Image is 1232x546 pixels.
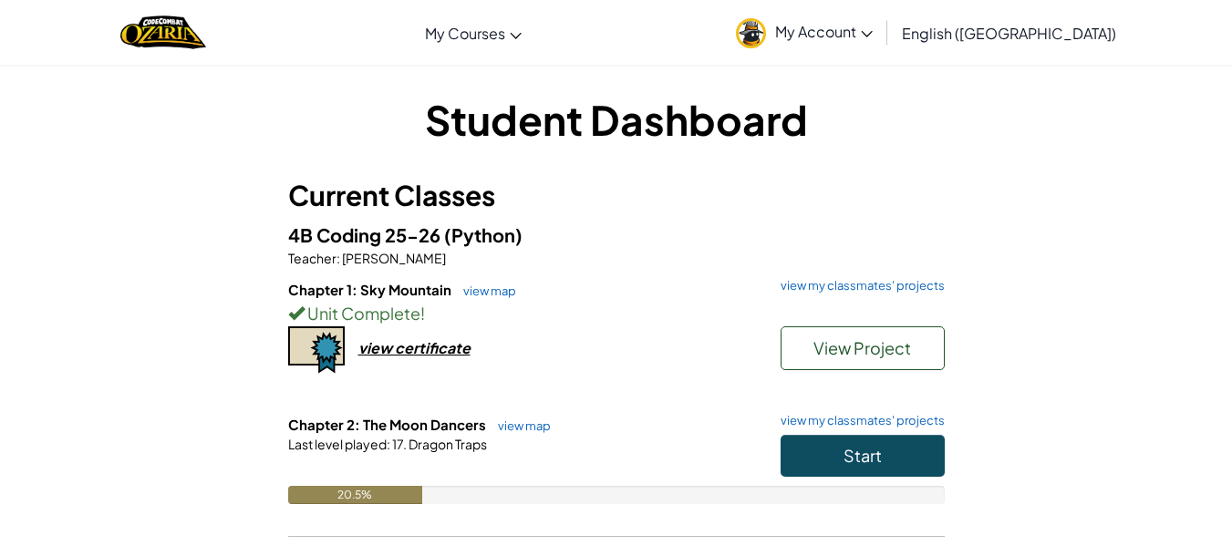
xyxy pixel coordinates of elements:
[288,326,345,374] img: certificate-icon.png
[727,4,882,61] a: My Account
[288,175,945,216] h3: Current Classes
[781,435,945,477] button: Start
[420,303,425,324] span: !
[288,250,336,266] span: Teacher
[120,14,205,51] a: Ozaria by CodeCombat logo
[813,337,911,358] span: View Project
[387,436,390,452] span: :
[288,338,471,357] a: view certificate
[771,280,945,292] a: view my classmates' projects
[454,283,516,298] a: view map
[358,338,471,357] div: view certificate
[893,8,1125,57] a: English ([GEOGRAPHIC_DATA])
[288,91,945,148] h1: Student Dashboard
[288,223,444,246] span: 4B Coding 25-26
[288,486,423,504] div: 20.5%
[305,303,420,324] span: Unit Complete
[336,250,340,266] span: :
[340,250,446,266] span: [PERSON_NAME]
[771,415,945,427] a: view my classmates' projects
[902,24,1116,43] span: English ([GEOGRAPHIC_DATA])
[736,18,766,48] img: avatar
[288,416,489,433] span: Chapter 2: The Moon Dancers
[288,281,454,298] span: Chapter 1: Sky Mountain
[444,223,523,246] span: (Python)
[416,8,531,57] a: My Courses
[781,326,945,370] button: View Project
[120,14,205,51] img: Home
[425,24,505,43] span: My Courses
[489,418,551,433] a: view map
[844,445,882,466] span: Start
[288,436,387,452] span: Last level played
[775,22,873,41] span: My Account
[390,436,407,452] span: 17.
[407,436,487,452] span: Dragon Traps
